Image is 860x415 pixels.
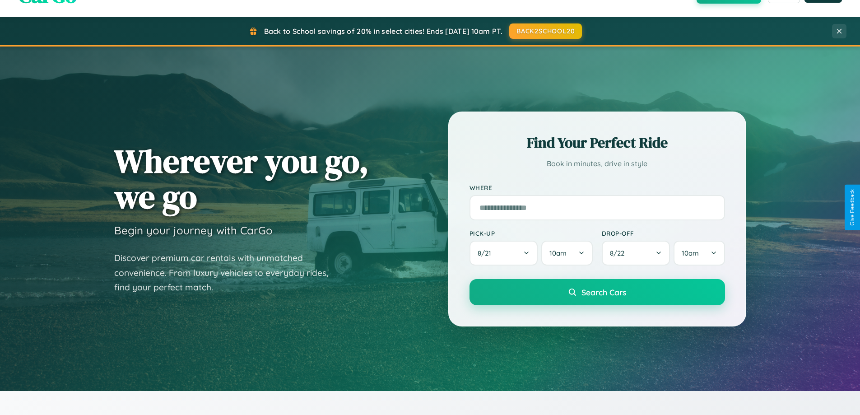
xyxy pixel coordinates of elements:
span: 10am [549,249,567,257]
span: 10am [682,249,699,257]
p: Discover premium car rentals with unmatched convenience. From luxury vehicles to everyday rides, ... [114,251,340,295]
h3: Begin your journey with CarGo [114,224,273,237]
button: BACK2SCHOOL20 [509,23,582,39]
span: Back to School savings of 20% in select cities! Ends [DATE] 10am PT. [264,27,502,36]
span: 8 / 21 [478,249,496,257]
h2: Find Your Perfect Ride [470,133,725,153]
button: 8/22 [602,241,670,266]
label: Where [470,184,725,191]
button: 10am [674,241,725,266]
span: 8 / 22 [610,249,629,257]
button: 10am [541,241,592,266]
h1: Wherever you go, we go [114,143,369,214]
button: 8/21 [470,241,538,266]
div: Give Feedback [849,189,855,226]
p: Book in minutes, drive in style [470,157,725,170]
span: Search Cars [581,287,626,297]
label: Drop-off [602,229,725,237]
button: Search Cars [470,279,725,305]
label: Pick-up [470,229,593,237]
